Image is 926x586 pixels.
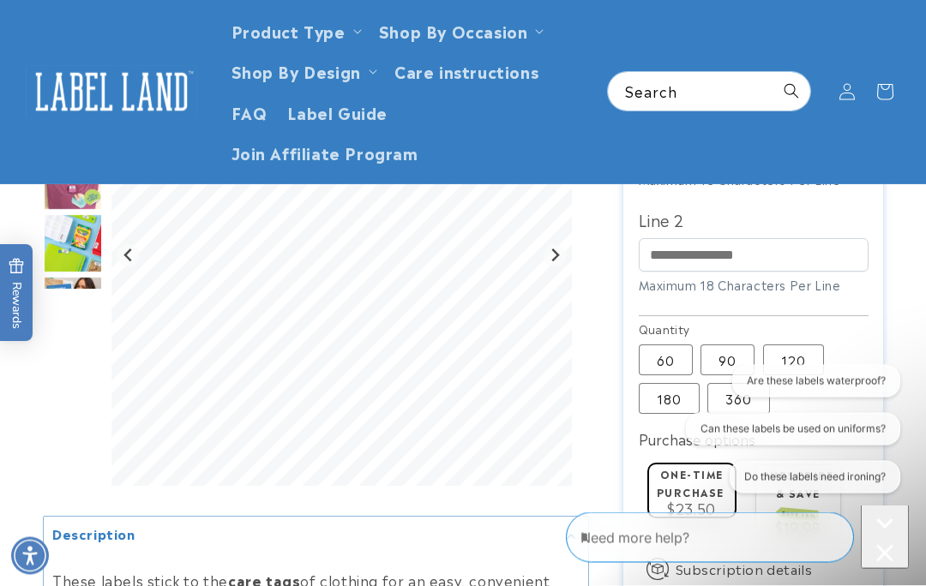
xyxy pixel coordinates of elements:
[379,21,528,40] span: Shop By Occasion
[231,102,268,122] span: FAQ
[287,102,388,122] span: Label Guide
[221,132,429,172] a: Join Affiliate Program
[117,244,141,267] button: Previous slide
[231,59,361,82] a: Shop By Design
[639,206,869,234] label: Line 2
[221,51,384,91] summary: Shop By Design
[566,505,909,569] iframe: Gorgias Floating Chat
[221,10,369,51] summary: Product Type
[661,365,909,509] iframe: Gorgias live chat conversation starters
[394,61,538,81] span: Care instructions
[20,58,204,124] a: Label Land
[231,19,346,42] a: Product Type
[773,72,810,110] button: Search
[221,92,278,132] a: FAQ
[657,467,725,500] label: One-time purchase
[231,142,418,162] span: Join Affiliate Program
[639,277,869,295] div: Maximum 18 Characters Per Line
[44,517,588,555] summary: Description
[277,92,398,132] a: Label Guide
[676,559,813,580] span: Subscription details
[43,213,103,273] div: Go to slide 5
[43,276,103,336] div: Go to slide 6
[9,259,25,330] span: Rewards
[544,244,567,267] button: Next slide
[639,321,692,338] legend: Quantity
[639,345,693,376] label: 60
[369,10,551,51] summary: Shop By Occasion
[43,213,103,273] img: Stick N' Wear® Labels - Label Land
[384,51,549,91] a: Care instructions
[43,276,103,336] img: Stick N' Wear® Labels - Label Land
[763,345,824,376] label: 120
[11,537,49,575] div: Accessibility Menu
[639,384,700,415] label: 180
[26,65,197,118] img: Label Land
[701,345,755,376] label: 90
[639,429,755,450] label: Purchase options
